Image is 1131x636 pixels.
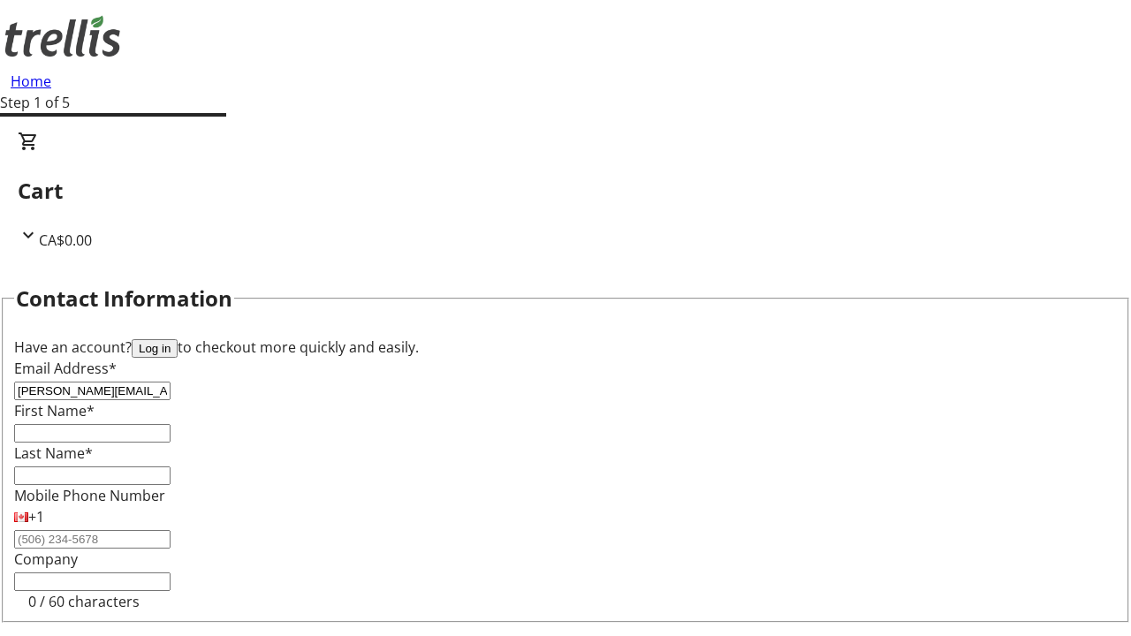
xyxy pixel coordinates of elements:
[14,443,93,463] label: Last Name*
[14,530,171,549] input: (506) 234-5678
[14,549,78,569] label: Company
[14,401,95,420] label: First Name*
[28,592,140,611] tr-character-limit: 0 / 60 characters
[14,486,165,505] label: Mobile Phone Number
[18,175,1113,207] h2: Cart
[18,131,1113,251] div: CartCA$0.00
[132,339,178,358] button: Log in
[14,337,1117,358] div: Have an account? to checkout more quickly and easily.
[14,359,117,378] label: Email Address*
[39,231,92,250] span: CA$0.00
[16,283,232,314] h2: Contact Information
